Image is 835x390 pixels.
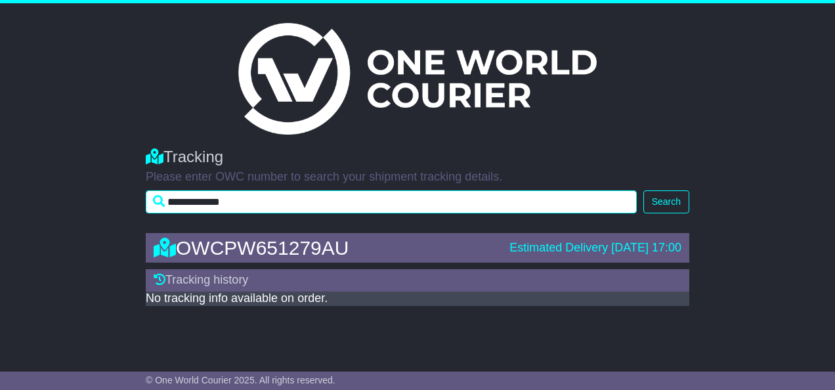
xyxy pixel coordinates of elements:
[509,241,681,255] div: Estimated Delivery [DATE] 17:00
[146,292,689,306] div: No tracking info available on order.
[147,237,503,259] div: OWCPW651279AU
[146,170,689,184] p: Please enter OWC number to search your shipment tracking details.
[238,23,597,135] img: Light
[643,190,689,213] button: Search
[146,269,689,292] div: Tracking history
[146,375,335,385] span: © One World Courier 2025. All rights reserved.
[146,148,689,167] div: Tracking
